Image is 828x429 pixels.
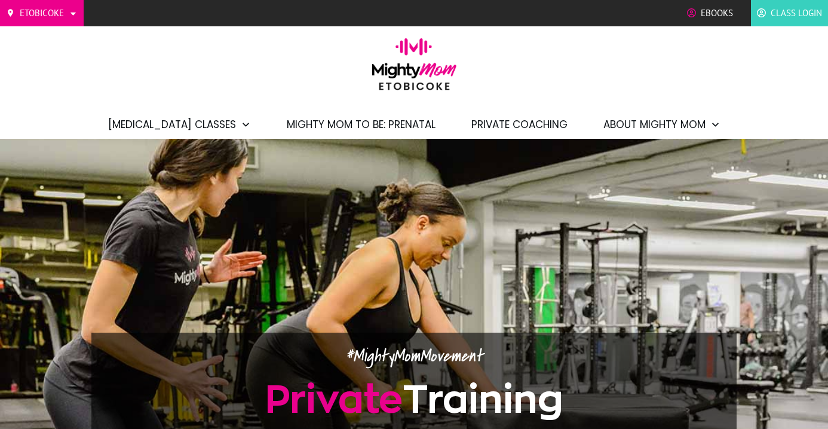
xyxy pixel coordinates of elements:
span: Training [403,378,563,419]
a: Etobicoke [6,4,78,22]
a: Private Coaching [471,114,568,135]
a: About Mighty Mom [603,114,720,135]
a: [MEDICAL_DATA] Classes [108,114,251,135]
a: Ebooks [687,4,733,22]
span: Class Login [771,4,822,22]
span: Etobicoke [20,4,64,22]
a: Mighty Mom to Be: Prenatal [287,114,436,135]
span: [MEDICAL_DATA] Classes [108,114,236,135]
span: Ebooks [701,4,733,22]
span: Private [265,378,403,419]
p: #MightyMomMovement [92,333,736,372]
a: Class Login [757,4,822,22]
span: About Mighty Mom [603,114,706,135]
